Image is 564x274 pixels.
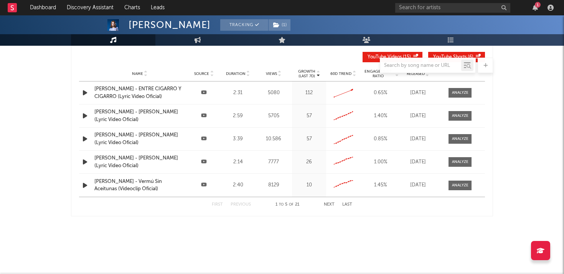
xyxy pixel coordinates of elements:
[132,71,143,76] span: Name
[362,135,399,143] div: 0.85 %
[231,203,251,207] button: Previous
[279,203,284,206] span: to
[433,55,467,60] span: YouTube Shorts
[362,158,399,166] div: 1.00 %
[428,52,485,62] button: YouTube Shorts(6)
[402,135,433,143] div: [DATE]
[298,74,315,78] p: (Last 7d)
[257,135,290,143] div: 10.586
[402,112,433,120] div: [DATE]
[342,203,352,207] button: Last
[433,55,473,60] span: ( 6 )
[395,3,510,13] input: Search for artists
[94,108,185,123] a: [PERSON_NAME] - [PERSON_NAME] (Lyric Video Oficial)
[289,203,294,206] span: of
[94,154,185,169] a: [PERSON_NAME] - [PERSON_NAME] (Lyric Video Oficial)
[363,52,422,62] button: YouTube Videos(15)
[402,181,433,189] div: [DATE]
[223,158,253,166] div: 2:14
[223,112,253,120] div: 2:59
[294,89,324,97] div: 112
[368,55,411,60] span: ( 15 )
[257,89,290,97] div: 5080
[212,203,223,207] button: First
[362,112,399,120] div: 1.40 %
[269,19,290,31] button: (1)
[194,71,209,76] span: Source
[294,112,324,120] div: 57
[380,63,461,69] input: Search by song name or URL
[223,89,253,97] div: 2:31
[94,178,185,193] a: [PERSON_NAME] - Vermú Sin Aceitunas (Videoclip Oficial)
[94,131,185,146] a: [PERSON_NAME] - [PERSON_NAME] (Lyric Video Oficial)
[257,112,290,120] div: 5705
[266,200,308,209] div: 1 5 21
[324,203,335,207] button: Next
[330,71,351,76] span: 60D Trend
[368,55,402,60] span: YouTube Videos
[533,5,538,11] button: 1
[294,181,324,189] div: 10
[226,71,246,76] span: Duration
[402,89,433,97] div: [DATE]
[407,71,425,76] span: Released
[402,158,433,166] div: [DATE]
[220,19,268,31] button: Tracking
[535,2,541,8] div: 1
[257,158,290,166] div: 7777
[268,19,291,31] span: ( 1 )
[129,19,211,31] div: [PERSON_NAME]
[266,71,277,76] span: Views
[223,181,253,189] div: 2:40
[294,135,324,143] div: 57
[223,135,253,143] div: 3:39
[362,89,399,97] div: 0.65 %
[257,181,290,189] div: 8129
[362,181,399,189] div: 1.45 %
[294,158,324,166] div: 26
[94,85,185,100] a: [PERSON_NAME] - ENTRE CIGARRO Y CIGARRO (Lyric Video Oficial)
[362,69,394,78] span: Engagement Ratio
